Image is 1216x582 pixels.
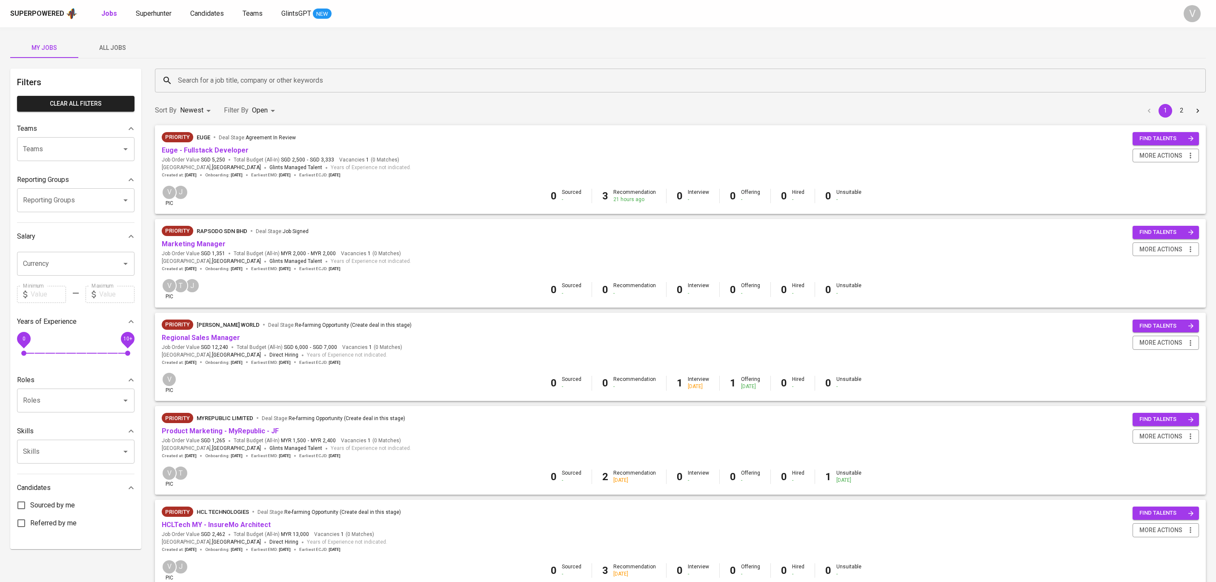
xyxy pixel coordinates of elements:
div: - [613,290,656,297]
span: [DATE] [231,360,243,366]
span: Total Budget (All-In) [237,344,337,351]
span: [DATE] [279,266,291,272]
button: more actions [1133,242,1199,256]
span: - [310,344,311,351]
button: more actions [1133,523,1199,537]
div: Open [252,103,278,118]
div: [DATE] [688,383,709,390]
span: Total Budget (All-In) [234,156,334,164]
span: Created at : [162,360,197,366]
div: - [792,196,804,203]
span: Job Order Value [162,531,225,538]
span: Earliest ECJD : [299,266,340,272]
span: MYR 13,000 [281,531,309,538]
span: [DATE] [329,547,340,553]
span: Priority [162,133,193,141]
span: [DATE] [185,266,197,272]
div: - [613,383,656,390]
span: Total Budget (All-In) [234,437,336,444]
span: more actions [1139,431,1182,442]
div: - [836,196,861,203]
span: Earliest EMD : [251,547,291,553]
div: V [162,185,177,200]
span: [DATE] [185,360,197,366]
button: Open [120,143,132,155]
b: 0 [825,284,831,296]
span: find talents [1139,228,1194,237]
button: find talents [1133,320,1199,333]
span: [DATE] [231,547,243,553]
span: euge [197,134,210,141]
button: more actions [1133,336,1199,350]
span: SGD 6,000 [284,344,308,351]
span: find talents [1139,134,1194,144]
div: Salary [17,228,134,245]
b: 0 [551,565,557,576]
div: Interview [688,563,709,578]
span: Onboarding : [205,266,243,272]
div: pic [162,372,177,394]
span: Vacancies ( 0 Matches ) [341,250,401,257]
span: GlintsGPT [281,9,311,17]
span: 1 [365,156,369,164]
span: [DATE] [329,172,340,178]
div: Unsuitable [836,563,861,578]
span: Job Order Value [162,250,225,257]
span: Onboarding : [205,453,243,459]
span: [GEOGRAPHIC_DATA] [212,351,261,360]
div: Offering [741,470,760,484]
div: pic [162,185,177,207]
span: find talents [1139,321,1194,331]
a: Marketing Manager [162,240,226,248]
span: Candidates [190,9,224,17]
span: [GEOGRAPHIC_DATA] , [162,351,261,360]
div: Roles [17,372,134,389]
div: - [741,477,760,484]
span: [GEOGRAPHIC_DATA] , [162,164,261,172]
span: Direct Hiring [269,539,298,545]
div: Interview [688,376,709,390]
b: 0 [825,190,831,202]
p: Teams [17,124,37,134]
b: 0 [730,565,736,576]
div: T [173,466,188,481]
span: MYR 1,500 [281,437,306,444]
button: more actions [1133,429,1199,444]
b: Jobs [101,9,117,17]
span: [GEOGRAPHIC_DATA] [212,538,261,547]
button: find talents [1133,507,1199,520]
div: Sourced [562,470,581,484]
span: [GEOGRAPHIC_DATA] [212,257,261,266]
div: - [562,477,581,484]
span: [GEOGRAPHIC_DATA] , [162,444,261,453]
button: Open [120,446,132,458]
div: - [688,290,709,297]
span: Job Order Value [162,437,225,444]
div: - [741,290,760,297]
div: - [836,383,861,390]
span: Teams [243,9,263,17]
span: SGD 12,240 [201,344,228,351]
span: All Jobs [83,43,141,53]
p: Years of Experience [17,317,77,327]
button: Open [120,194,132,206]
b: 3 [602,565,608,576]
b: 0 [781,284,787,296]
div: New Job received from Demand Team [162,320,193,330]
span: Earliest EMD : [251,266,291,272]
div: - [792,290,804,297]
div: Candidates [17,479,134,496]
span: SGD 2,462 [201,531,225,538]
div: Interview [688,470,709,484]
div: J [173,185,188,200]
div: Offering [741,563,760,578]
span: Re-farming Opportunity (Create deal in this stage) [284,509,401,515]
b: 0 [551,284,557,296]
span: Created at : [162,172,197,178]
span: Created at : [162,266,197,272]
span: Earliest EMD : [251,172,291,178]
div: Recommendation [613,282,656,297]
p: Reporting Groups [17,175,69,185]
span: Years of Experience not indicated. [307,538,387,547]
a: HCLTech MY - InsureMo Architect [162,521,271,529]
